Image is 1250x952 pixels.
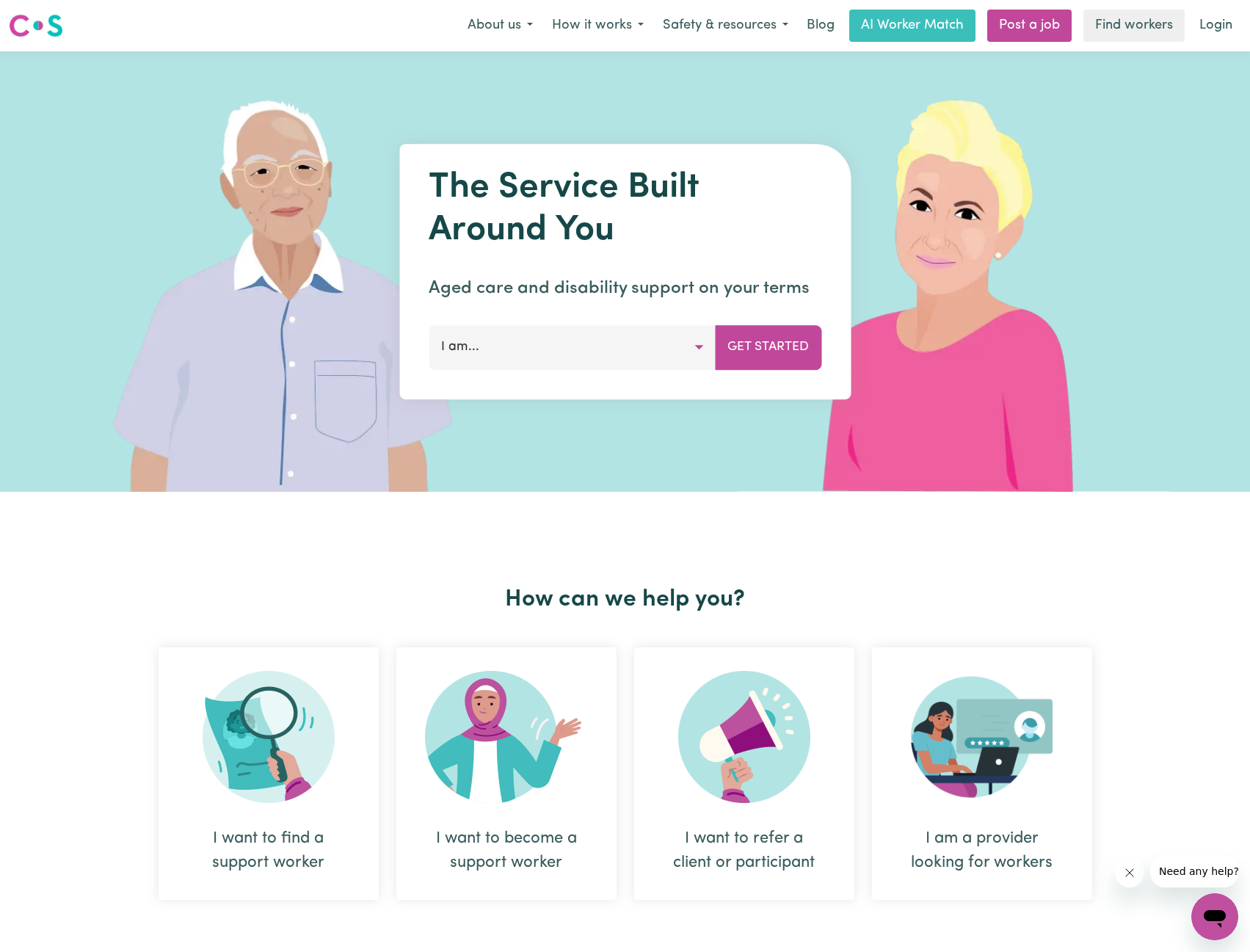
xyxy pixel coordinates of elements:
img: Become Worker [425,671,588,803]
a: Login [1191,10,1241,42]
button: Get Started [715,325,821,369]
img: Refer [678,671,810,803]
div: I am a provider looking for workers [907,826,1057,875]
a: Post a job [987,10,1072,42]
h2: How can we help you? [150,586,1101,614]
div: I want to refer a client or participant [634,647,854,900]
img: Careseekers logo [9,12,63,39]
img: Provider [911,671,1053,803]
span: Need any help? [9,10,89,22]
p: Aged care and disability support on your terms [429,275,821,302]
iframe: Button to launch messaging window [1191,893,1238,940]
div: I am a provider looking for workers [872,647,1092,900]
iframe: Close message [1115,858,1144,887]
iframe: Message from company [1150,855,1238,887]
button: About us [458,10,542,41]
img: Search [203,671,335,803]
a: AI Worker Match [849,10,975,42]
div: I want to find a support worker [159,647,379,900]
button: Safety & resources [653,10,798,41]
button: How it works [542,10,653,41]
button: I am... [429,325,716,369]
div: I want to find a support worker [194,826,344,875]
div: I want to refer a client or participant [669,826,819,875]
a: Find workers [1083,10,1185,42]
a: Careseekers logo [9,9,63,43]
h1: The Service Built Around You [429,167,821,252]
div: I want to become a support worker [396,647,617,900]
a: Blog [798,10,843,42]
div: I want to become a support worker [432,826,581,875]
